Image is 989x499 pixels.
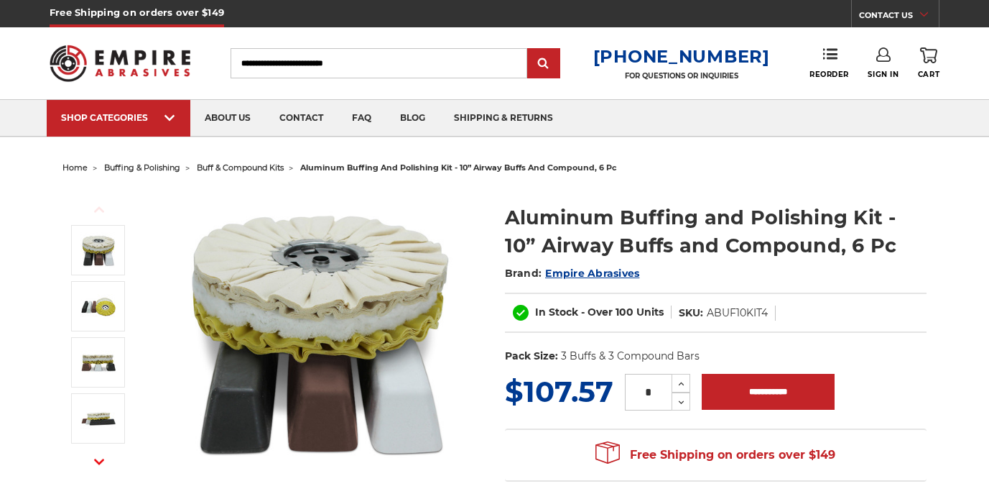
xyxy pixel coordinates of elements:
[80,400,116,436] img: Aluminum Buffing and Polishing Kit - 10” Airway Buffs and Compound, 6 Pc
[80,232,116,268] img: 10 inch airway buff and polishing compound kit for aluminum
[190,100,265,137] a: about us
[300,162,617,173] span: aluminum buffing and polishing kit - 10” airway buffs and compound, 6 pc
[197,162,284,173] a: buff & compound kits
[595,441,835,470] span: Free Shipping on orders over $149
[545,267,639,280] a: Empire Abrasives
[636,306,664,319] span: Units
[535,306,578,319] span: In Stock
[177,188,464,476] img: 10 inch airway buff and polishing compound kit for aluminum
[561,349,700,364] dd: 3 Buffs & 3 Compound Bars
[82,447,116,477] button: Next
[505,349,558,364] dt: Pack Size:
[62,162,88,173] a: home
[679,306,703,321] dt: SKU:
[918,47,939,79] a: Cart
[61,112,176,123] div: SHOP CATEGORIES
[338,100,386,137] a: faq
[505,203,927,260] h1: Aluminum Buffing and Polishing Kit - 10” Airway Buffs and Compound, 6 Pc
[809,70,849,79] span: Reorder
[918,70,939,79] span: Cart
[505,374,613,409] span: $107.57
[440,100,567,137] a: shipping & returns
[529,50,558,78] input: Submit
[616,306,633,319] span: 100
[809,47,849,78] a: Reorder
[505,267,542,280] span: Brand:
[593,71,770,81] p: FOR QUESTIONS OR INQUIRIES
[82,194,116,225] button: Previous
[593,46,770,67] a: [PHONE_NUMBER]
[581,306,613,319] span: - Over
[104,162,180,173] a: buffing & polishing
[50,36,190,91] img: Empire Abrasives
[80,288,116,324] img: Aluminum 10 inch airway buff and polishing compound kit
[707,306,768,321] dd: ABUF10KIT4
[859,7,939,27] a: CONTACT US
[80,344,116,380] img: Aluminum Buffing and Polishing Kit - 10” Airway Buffs and Compound, 6 Pc
[386,100,440,137] a: blog
[868,70,899,79] span: Sign In
[265,100,338,137] a: contact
